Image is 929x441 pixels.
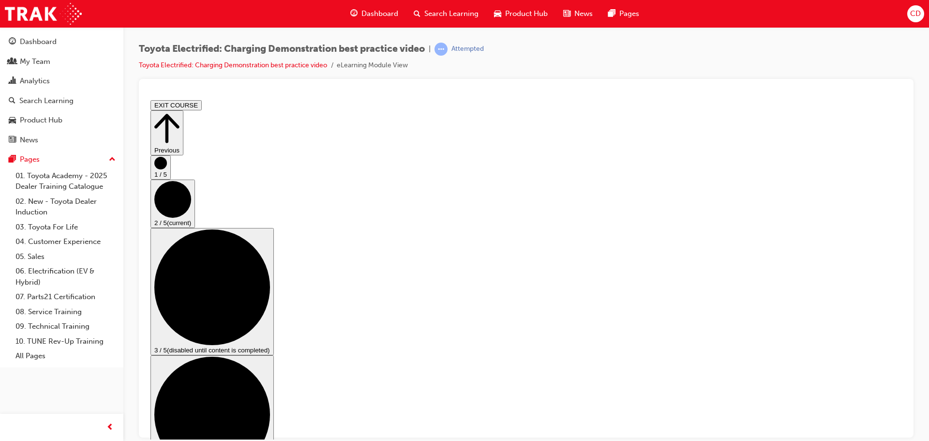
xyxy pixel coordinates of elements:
[608,8,615,20] span: pages-icon
[343,4,406,24] a: guage-iconDashboard
[4,131,120,149] a: News
[9,136,16,145] span: news-icon
[424,8,479,19] span: Search Learning
[486,4,555,24] a: car-iconProduct Hub
[910,8,921,19] span: CD
[574,8,593,19] span: News
[12,234,120,249] a: 04. Customer Experience
[4,151,120,168] button: Pages
[8,50,33,58] span: Previous
[12,194,120,220] a: 02. New - Toyota Dealer Induction
[12,349,120,364] a: All Pages
[406,4,486,24] a: search-iconSearch Learning
[619,8,639,19] span: Pages
[12,334,120,349] a: 10. TUNE Rev-Up Training
[494,8,501,20] span: car-icon
[8,250,20,258] span: 3 / 5
[435,43,448,56] span: learningRecordVerb_ATTEMPT-icon
[20,36,57,47] div: Dashboard
[12,220,120,235] a: 03. Toyota For Life
[4,4,55,14] button: EXIT COURSE
[429,44,431,55] span: |
[12,289,120,304] a: 07. Parts21 Certification
[4,53,120,71] a: My Team
[20,154,40,165] div: Pages
[12,264,120,289] a: 06. Electrification (EV & Hybrid)
[9,97,15,106] span: search-icon
[8,75,20,82] span: 1 / 5
[4,59,24,83] button: 1 / 5
[20,115,62,126] div: Product Hub
[4,111,120,129] a: Product Hub
[563,8,570,20] span: news-icon
[451,45,484,54] div: Attempted
[19,95,74,106] div: Search Learning
[106,422,114,434] span: prev-icon
[9,116,16,125] span: car-icon
[12,168,120,194] a: 01. Toyota Academy - 2025 Dealer Training Catalogue
[20,135,38,146] div: News
[5,3,82,25] img: Trak
[20,56,50,67] div: My Team
[555,4,600,24] a: news-iconNews
[4,33,120,51] a: Dashboard
[414,8,420,20] span: search-icon
[4,83,48,132] button: 2 / 5(current)
[12,249,120,264] a: 05. Sales
[350,8,358,20] span: guage-icon
[12,319,120,334] a: 09. Technical Training
[9,58,16,66] span: people-icon
[505,8,548,19] span: Product Hub
[337,60,408,71] li: eLearning Module View
[4,72,120,90] a: Analytics
[12,304,120,319] a: 08. Service Training
[4,92,120,110] a: Search Learning
[9,38,16,46] span: guage-icon
[907,5,924,22] button: CD
[8,123,20,130] span: 2 / 5
[9,155,16,164] span: pages-icon
[9,77,16,86] span: chart-icon
[20,76,50,87] div: Analytics
[139,44,425,55] span: Toyota Electrified: Charging Demonstration best practice video
[4,132,127,259] button: 3 / 5(disabled until content is completed)
[4,14,37,59] button: Previous
[139,61,327,69] a: Toyota Electrified: Charging Demonstration best practice video
[361,8,398,19] span: Dashboard
[4,31,120,151] button: DashboardMy TeamAnalyticsSearch LearningProduct HubNews
[600,4,647,24] a: pages-iconPages
[109,153,116,166] span: up-icon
